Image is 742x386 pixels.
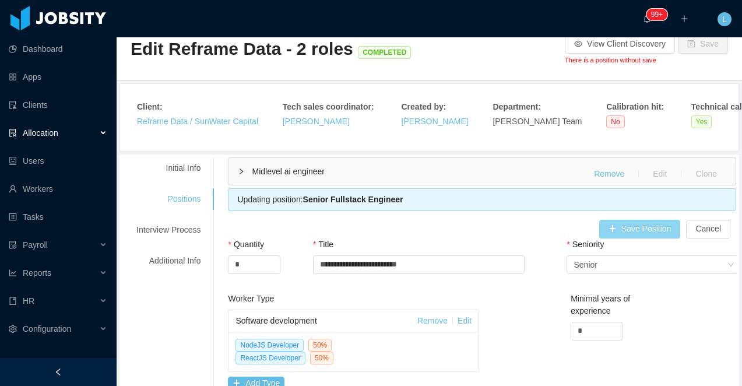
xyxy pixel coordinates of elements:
i: icon: book [9,297,17,305]
small: There is a position without save [565,57,656,64]
label: Seniority [567,240,604,249]
div: Initial Info [122,157,214,179]
strong: Department : [493,102,540,111]
span: Allocation [23,128,58,138]
strong: Calibration hit : [606,102,664,111]
span: Edit Reframe Data - 2 roles [131,39,416,58]
a: [PERSON_NAME] [283,117,350,126]
span: Yes [691,115,712,128]
i: icon: solution [9,129,17,137]
input: Title [313,255,525,274]
span: Configuration [23,324,71,334]
span: No [606,115,624,128]
a: Edit [458,316,472,325]
button: icon: plusSave Position [599,220,681,238]
a: icon: profileTasks [9,205,107,229]
i: icon: right [238,168,245,175]
div: icon: rightMidlevel ai engineer [228,158,736,185]
button: icon: eyeView Client Discovery [565,35,675,54]
a: icon: robotUsers [9,149,107,173]
div: Positions [122,188,214,210]
button: icon: saveSave [678,35,728,54]
i: icon: setting [9,325,17,333]
a: icon: userWorkers [9,177,107,201]
button: Remove [585,165,634,184]
a: Reframe Data / SunWater Capital [137,117,258,126]
i: icon: file-protect [9,241,17,249]
label: Minimal years of experience [571,294,630,315]
label: Title [313,240,333,249]
span: 50 % [308,339,332,352]
sup: 577 [646,9,667,20]
a: icon: appstoreApps [9,65,107,89]
span: Updating position: [237,195,403,204]
span: Midlevel ai engineer [252,167,325,176]
span: HR [23,296,34,306]
input: Minimal years of experience [571,322,623,340]
span: [PERSON_NAME] Team [493,117,582,126]
div: Interview Process [122,219,214,241]
span: L [722,12,727,26]
strong: Client : [137,102,163,111]
i: icon: plus [680,15,688,23]
button: Edit [643,165,676,184]
div: Senior [574,256,597,273]
label: Worker Type [228,294,274,303]
div: Software development [235,310,417,332]
strong: Tech sales coordinator : [283,102,374,111]
button: Cancel [686,220,730,238]
button: Clone [686,165,726,184]
span: Payroll [23,240,48,250]
i: icon: line-chart [9,269,17,277]
strong: Created by : [402,102,446,111]
i: icon: bell [643,15,651,23]
span: ReactJS Developer [235,352,305,364]
a: icon: pie-chartDashboard [9,37,107,61]
div: Additional Info [122,250,214,272]
a: Remove [417,316,448,325]
a: icon: auditClients [9,93,107,117]
span: NodeJS Developer [235,339,304,352]
b: Senior Fullstack Engineer [303,195,403,204]
a: [PERSON_NAME] [402,117,469,126]
input: Quantity [228,256,280,273]
span: Reports [23,268,51,278]
span: 50 % [310,352,333,364]
span: COMPLETED [358,46,411,59]
label: Quantity [228,240,264,249]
